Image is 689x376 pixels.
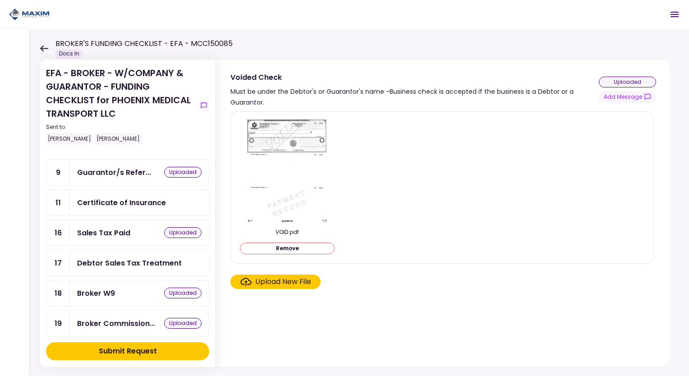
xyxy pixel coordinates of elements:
[46,311,70,336] div: 19
[9,8,50,21] img: Partner icon
[164,318,202,329] div: uploaded
[77,167,151,178] div: Guarantor/s References
[664,4,685,25] button: Open menu
[240,243,335,254] button: Remove
[46,220,70,246] div: 16
[46,280,70,306] div: 18
[46,123,195,131] div: Sent to:
[46,342,209,360] button: Submit Request
[55,49,83,58] div: Docs In
[46,250,70,276] div: 17
[77,288,115,299] div: Broker W9
[240,228,335,236] div: VOID.pdf
[198,100,209,111] button: show-messages
[77,257,182,269] div: Debtor Sales Tax Treatment
[46,159,209,186] a: 9Guarantor/s Referencesuploaded
[46,189,209,216] a: 11Certificate of Insurance
[46,190,70,216] div: 11
[164,227,202,238] div: uploaded
[230,72,599,83] div: Voided Check
[46,160,70,185] div: 9
[230,86,599,108] div: Must be under the Debtor's or Guarantor's name -Business check is accepted if the business is a D...
[95,133,142,145] div: [PERSON_NAME]
[77,197,166,208] div: Certificate of Insurance
[255,276,311,287] div: Upload New File
[46,280,209,307] a: 18Broker W9uploaded
[46,133,93,145] div: [PERSON_NAME]
[46,220,209,246] a: 16Sales Tax Paiduploaded
[77,318,155,329] div: Broker Commission & Fees Invoice
[230,275,321,289] span: Click here to upload the required document
[46,310,209,337] a: 19Broker Commission & Fees Invoiceuploaded
[77,227,130,238] div: Sales Tax Paid
[599,91,656,103] button: show-messages
[99,346,157,357] div: Submit Request
[46,250,209,276] a: 17Debtor Sales Tax Treatment
[46,66,195,145] div: EFA - BROKER - W/COMPANY & GUARANTOR - FUNDING CHECKLIST for PHOENIX MEDICAL TRANSPORT LLC
[55,38,233,49] h1: BROKER'S FUNDING CHECKLIST - EFA - MCC150085
[164,288,202,298] div: uploaded
[216,60,671,367] div: Voided CheckMust be under the Debtor's or Guarantor's name -Business check is accepted if the bus...
[599,77,656,87] div: uploaded
[164,167,202,178] div: uploaded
